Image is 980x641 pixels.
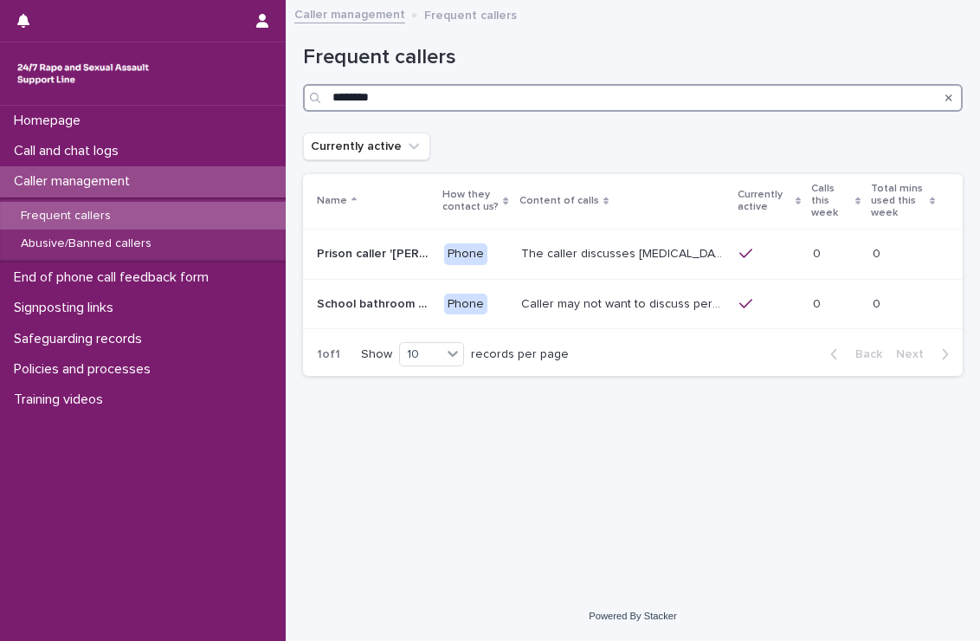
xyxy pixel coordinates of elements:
[7,236,165,251] p: Abusive/Banned callers
[7,209,125,223] p: Frequent callers
[361,347,392,362] p: Show
[811,179,851,223] p: Calls this week
[519,191,599,210] p: Content of calls
[317,294,434,312] p: School bathroom caller
[813,294,824,312] p: 0
[813,243,824,262] p: 0
[303,45,963,70] h1: Frequent callers
[896,348,934,360] span: Next
[14,56,152,91] img: rhQMoQhaT3yELyF149Cw
[873,294,884,312] p: 0
[303,133,430,160] button: Currently active
[845,348,882,360] span: Back
[444,294,487,315] div: Phone
[7,113,94,129] p: Homepage
[303,84,963,112] input: Search
[738,185,791,217] p: Currently active
[889,346,963,362] button: Next
[7,361,164,378] p: Policies and processes
[589,611,676,621] a: Powered By Stacker
[303,229,963,279] tr: Prison caller '[PERSON_NAME]'Prison caller '[PERSON_NAME]' PhoneThe caller discusses [MEDICAL_DAT...
[521,294,729,312] p: Caller may not want to discuss personal details but she has mentioned being in year 10 and talks ...
[471,347,569,362] p: records per page
[873,243,884,262] p: 0
[521,243,729,262] p: The caller discusses sexual abuse in prison. They may say that it is ongoing, and there is no one...
[444,243,487,265] div: Phone
[317,243,434,262] p: Prison caller 'Billy'
[7,173,144,190] p: Caller management
[7,392,117,408] p: Training videos
[816,346,889,362] button: Back
[303,279,963,329] tr: School bathroom callerSchool bathroom caller PhoneCaller may not want to discuss personal details...
[317,191,347,210] p: Name
[424,4,517,23] p: Frequent callers
[7,331,156,347] p: Safeguarding records
[7,269,222,286] p: End of phone call feedback form
[400,346,442,364] div: 10
[303,333,354,376] p: 1 of 1
[7,143,132,159] p: Call and chat logs
[7,300,127,316] p: Signposting links
[871,179,925,223] p: Total mins used this week
[442,185,499,217] p: How they contact us?
[294,3,405,23] a: Caller management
